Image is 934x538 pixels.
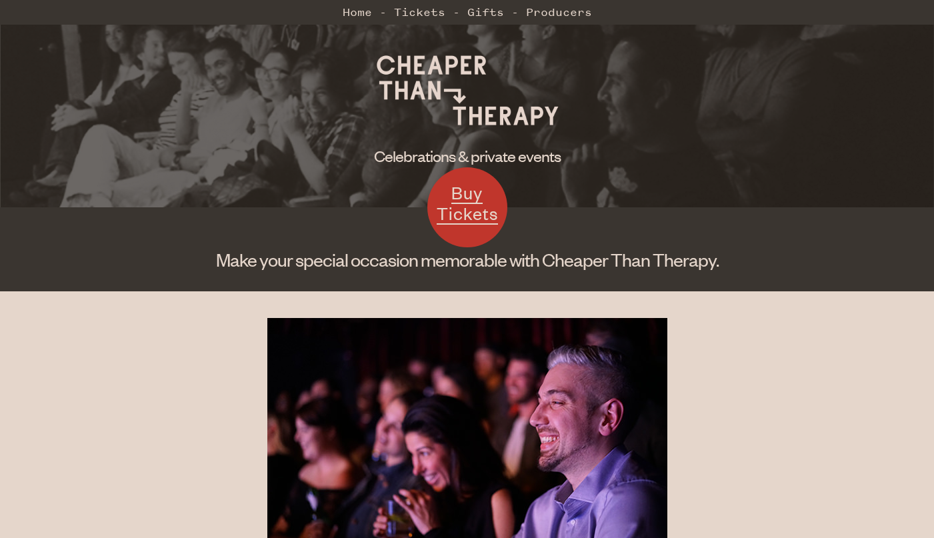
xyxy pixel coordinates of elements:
span: Buy Tickets [437,181,498,225]
img: Cheaper Than Therapy [367,40,567,140]
h1: Make your special occasion memorable with Cheaper Than Therapy. [140,247,794,271]
a: Buy Tickets [427,167,507,247]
